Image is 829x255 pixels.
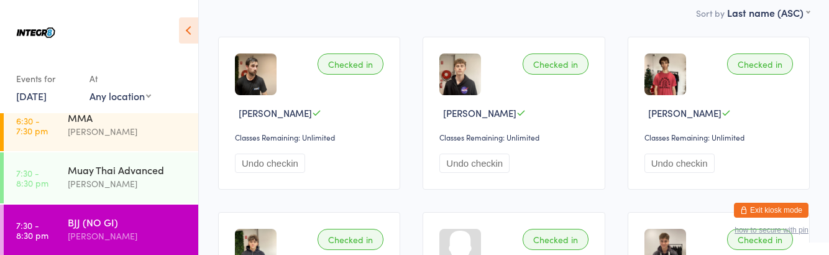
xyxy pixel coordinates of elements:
div: Checked in [523,53,589,75]
button: Undo checkin [235,154,305,173]
span: [PERSON_NAME] [443,106,516,119]
label: Sort by [696,7,725,19]
button: Undo checkin [439,154,510,173]
div: Muay Thai Advanced [68,163,188,177]
span: [PERSON_NAME] [648,106,721,119]
div: BJJ (NO GI) [68,215,188,229]
div: Classes Remaining: Unlimited [644,132,797,142]
img: Integr8 Bentleigh [12,9,59,56]
div: Classes Remaining: Unlimited [439,132,592,142]
time: 7:30 - 8:30 pm [16,220,48,240]
div: Checked in [727,53,793,75]
img: image1699945900.png [439,53,481,95]
span: [PERSON_NAME] [239,106,312,119]
div: Events for [16,68,77,89]
div: Any location [89,89,151,103]
div: [PERSON_NAME] [68,177,188,191]
div: Classes Remaining: Unlimited [235,132,387,142]
button: Undo checkin [644,154,715,173]
a: 7:30 -8:30 pmMuay Thai Advanced[PERSON_NAME] [4,152,198,203]
div: Checked in [727,229,793,250]
div: [PERSON_NAME] [68,124,188,139]
a: 6:30 -7:30 pmMMA[PERSON_NAME] [4,100,198,151]
a: [DATE] [16,89,47,103]
div: Checked in [523,229,589,250]
div: At [89,68,151,89]
img: image1698053027.png [235,53,277,95]
div: Last name (ASC) [727,6,810,19]
time: 6:30 - 7:30 pm [16,116,48,136]
button: how to secure with pin [735,226,808,234]
div: Checked in [318,53,383,75]
div: MMA [68,111,188,124]
div: Checked in [318,229,383,250]
button: Exit kiosk mode [734,203,808,218]
img: image1734421972.png [644,53,686,95]
time: 7:30 - 8:30 pm [16,168,48,188]
div: [PERSON_NAME] [68,229,188,243]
